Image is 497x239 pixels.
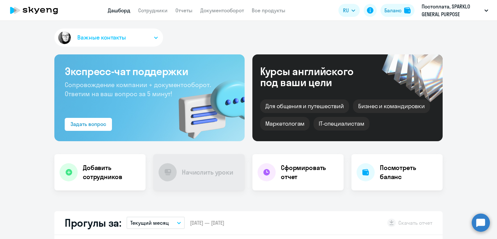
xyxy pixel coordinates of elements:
[314,117,369,131] div: IT-специалистам
[65,81,211,98] span: Сопровождение компании + документооборот. Ответим на ваш вопрос за 5 минут!
[130,219,169,227] p: Текущий месяц
[381,4,414,17] button: Балансbalance
[353,99,430,113] div: Бизнес и командировки
[54,28,163,47] button: Важные контакты
[384,6,402,14] div: Баланс
[138,7,168,14] a: Сотрудники
[422,3,482,18] p: Постоплата, SPARKLO GENERAL PURPOSE MACHINERY PARTS MANUFACTURING LLC
[77,33,126,42] span: Важные контакты
[190,219,224,226] span: [DATE] — [DATE]
[169,68,245,141] img: bg-img
[182,168,233,177] h4: Начислить уроки
[404,7,411,14] img: balance
[260,66,371,88] div: Курсы английского под ваши цели
[343,6,349,14] span: RU
[65,65,234,78] h3: Экспресс-чат поддержки
[65,118,112,131] button: Задать вопрос
[380,163,437,181] h4: Посмотреть баланс
[260,117,310,131] div: Маркетологам
[57,30,72,45] img: avatar
[252,7,285,14] a: Все продукты
[71,120,106,128] div: Задать вопрос
[65,216,121,229] h2: Прогулы за:
[83,163,140,181] h4: Добавить сотрудников
[281,163,338,181] h4: Сформировать отчет
[200,7,244,14] a: Документооборот
[175,7,193,14] a: Отчеты
[127,217,185,229] button: Текущий месяц
[338,4,360,17] button: RU
[260,99,349,113] div: Для общения и путешествий
[108,7,130,14] a: Дашборд
[418,3,491,18] button: Постоплата, SPARKLO GENERAL PURPOSE MACHINERY PARTS MANUFACTURING LLC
